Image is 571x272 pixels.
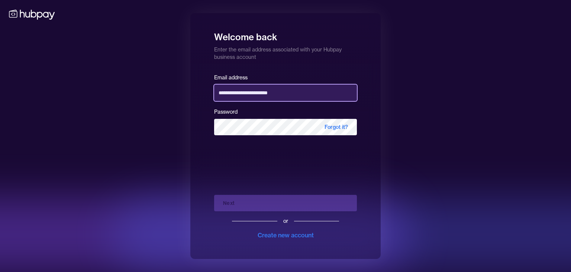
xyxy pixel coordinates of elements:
div: Create new account [258,231,314,240]
p: Enter the email address associated with your Hubpay business account [214,43,357,61]
h1: Welcome back [214,26,357,43]
div: or [283,217,288,225]
label: Password [214,108,238,115]
span: Forgot it? [316,119,357,135]
label: Email address [214,74,248,81]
